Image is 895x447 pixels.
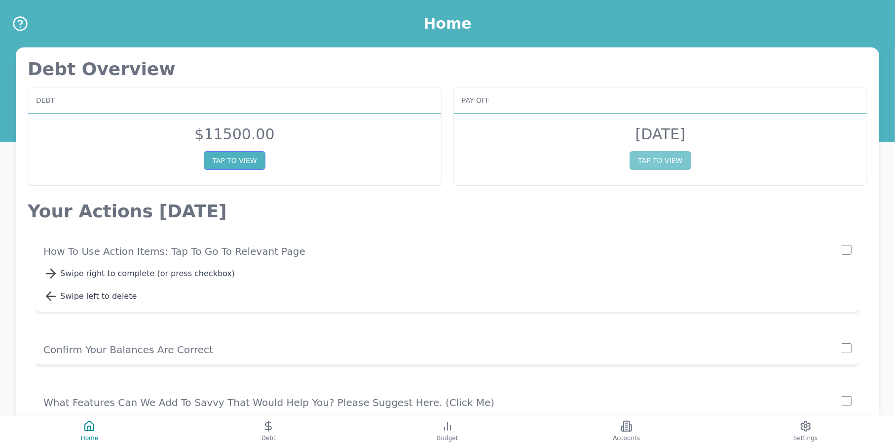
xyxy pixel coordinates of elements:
[28,202,867,221] p: Your Actions [DATE]
[204,151,265,170] button: TAP TO VIEW
[613,434,640,442] span: Accounts
[194,125,274,143] span: $ 11500.00
[716,415,895,447] button: Settings
[36,95,55,105] span: Debt
[635,125,685,143] span: [DATE]
[179,415,358,447] button: Debt
[81,434,98,442] span: Home
[462,95,489,105] span: Pay off
[60,290,852,302] div: Swipe left to delete
[793,434,818,442] span: Settings
[43,244,842,258] p: How to use action items: Tap to go to relevant page
[43,343,842,357] p: Confirm Your Balances Are Correct
[28,59,867,79] p: Debt Overview
[358,415,537,447] button: Budget
[630,151,691,170] button: TAP TO VIEW
[423,15,471,33] h1: Home
[12,15,29,32] button: Help
[261,434,276,442] span: Debt
[60,268,852,280] div: Swipe right to complete (or press checkbox)
[437,434,458,442] span: Budget
[43,396,842,409] p: What Features Can We Add To Savvy That Would Help You? Please Suggest Here. (click me)
[537,415,716,447] button: Accounts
